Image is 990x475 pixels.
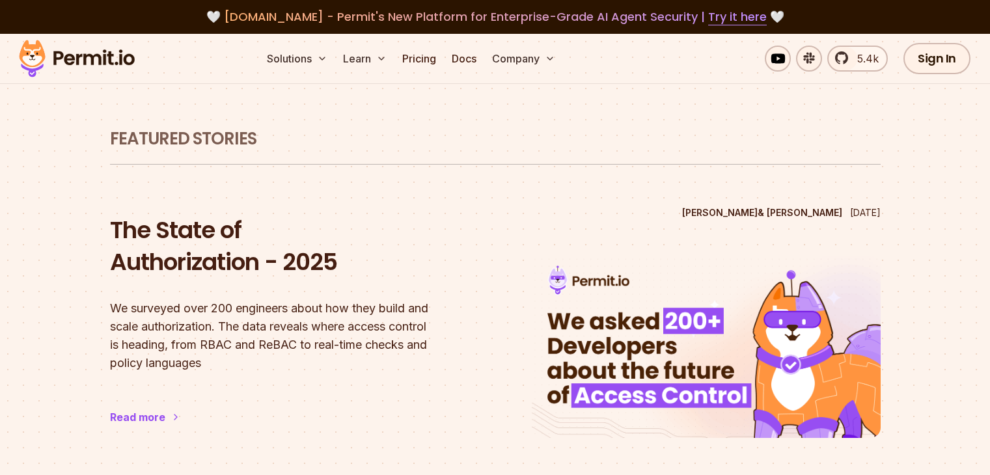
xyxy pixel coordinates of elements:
[262,46,333,72] button: Solutions
[110,128,881,151] h1: Featured Stories
[110,214,459,278] h2: The State of Authorization - 2025
[487,46,560,72] button: Company
[532,256,881,438] img: The State of Authorization - 2025
[708,8,767,25] a: Try it here
[110,201,881,464] a: The State of Authorization - 2025[PERSON_NAME]& [PERSON_NAME][DATE]The State of Authorization - 2...
[13,36,141,81] img: Permit logo
[447,46,482,72] a: Docs
[110,409,165,425] div: Read more
[31,8,959,26] div: 🤍 🤍
[224,8,767,25] span: [DOMAIN_NAME] - Permit's New Platform for Enterprise-Grade AI Agent Security |
[110,299,459,372] p: We surveyed over 200 engineers about how they build and scale authorization. The data reveals whe...
[903,43,970,74] a: Sign In
[682,206,842,219] p: [PERSON_NAME] & [PERSON_NAME]
[397,46,441,72] a: Pricing
[850,207,881,218] time: [DATE]
[338,46,392,72] button: Learn
[849,51,879,66] span: 5.4k
[827,46,888,72] a: 5.4k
